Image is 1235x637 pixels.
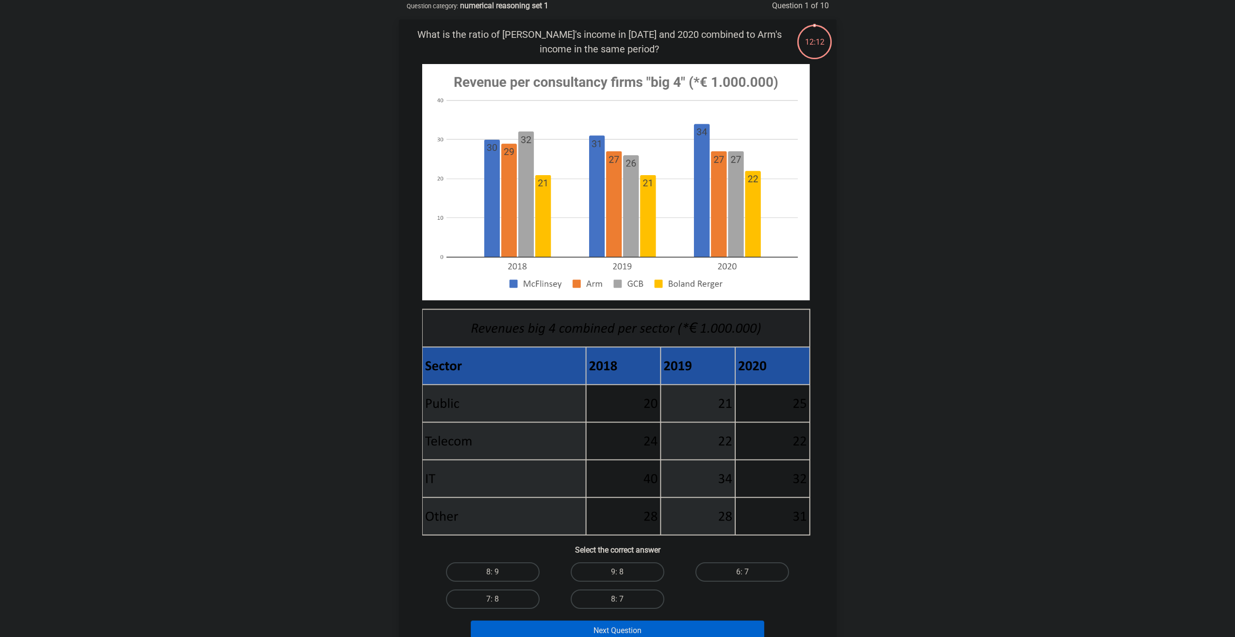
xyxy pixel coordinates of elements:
[460,1,548,10] strong: numerical reasoning set 1
[446,562,540,582] label: 8: 9
[414,538,821,555] h6: Select the correct answer
[446,589,540,609] label: 7: 8
[414,27,785,56] p: What is the ratio of [PERSON_NAME]'s income in [DATE] and 2020 combined to Arm's income in the sa...
[407,2,458,10] small: Question category:
[695,562,789,582] label: 6: 7
[571,589,664,609] label: 8: 7
[796,24,833,48] div: 12:12
[571,562,664,582] label: 9: 8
